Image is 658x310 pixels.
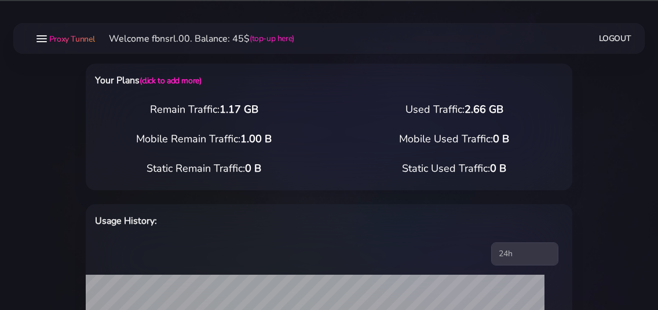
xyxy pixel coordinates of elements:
span: 1.17 GB [220,102,258,116]
div: Static Remain Traffic: [79,161,329,176]
li: Welcome fbnsrl.00. Balance: 45$ [95,32,294,46]
a: Proxy Tunnel [47,29,95,48]
iframe: Webchat Widget [487,121,644,296]
a: (top-up here) [250,32,294,45]
span: 0 B [245,161,261,175]
div: Mobile Used Traffic: [329,131,579,147]
h6: Usage History: [95,213,362,228]
span: Proxy Tunnel [49,34,95,45]
span: 2.66 GB [465,102,503,116]
span: 1.00 B [240,132,272,146]
div: Mobile Remain Traffic: [79,131,329,147]
a: Logout [599,28,631,49]
div: Remain Traffic: [79,102,329,117]
a: (click to add more) [140,75,201,86]
div: Used Traffic: [329,102,579,117]
div: Static Used Traffic: [329,161,579,176]
h6: Your Plans [95,73,362,88]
